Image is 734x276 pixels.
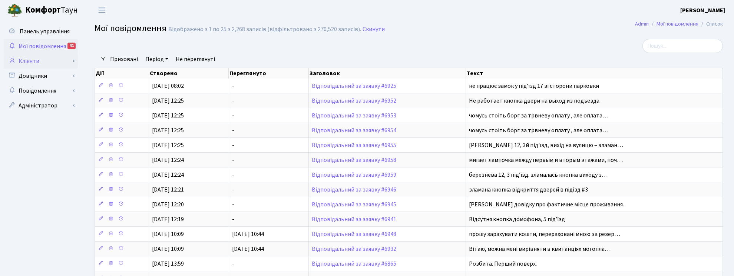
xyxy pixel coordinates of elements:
span: [DATE] 12:21 [152,186,184,194]
a: Відповідальний за заявку #6948 [312,230,396,238]
span: Відсутня кнопка домофона, 5 підʼїзд [469,215,565,223]
span: зламана кнопка відкриття дверей в підізд #3 [469,186,588,194]
a: Панель управління [4,24,78,39]
span: Вітаю, можна мені вирівняти в квитанціях мої опла… [469,245,611,253]
a: Відповідальний за заявку #6952 [312,97,396,105]
a: Приховані [107,53,141,66]
a: Мої повідомлення [657,20,698,28]
span: Мої повідомлення [19,42,66,50]
a: Мої повідомлення41 [4,39,78,54]
span: [DATE] 10:44 [232,230,264,238]
span: [DATE] 13:59 [152,260,184,268]
span: [DATE] 12:24 [152,171,184,179]
span: [DATE] 10:09 [152,230,184,238]
th: Текст [466,68,723,79]
a: Відповідальний за заявку #6945 [312,200,396,209]
a: Відповідальний за заявку #6941 [312,215,396,223]
th: Дії [95,68,149,79]
input: Пошук... [642,39,723,53]
span: - [232,215,234,223]
a: Клієнти [4,54,78,69]
a: Повідомлення [4,83,78,98]
span: - [232,97,234,105]
a: Відповідальний за заявку #6925 [312,82,396,90]
span: [DATE] 12:24 [152,156,184,164]
a: Не переглянуті [173,53,218,66]
span: [DATE] 12:25 [152,97,184,105]
th: Заголовок [309,68,466,79]
span: мигает лампочка между первым и вторым этажами, поч… [469,156,623,164]
span: [PERSON_NAME] довідку про фактичне місце проживання. [469,200,624,209]
span: Не работает кнопка двери на выход из подъезда. [469,97,601,105]
a: Відповідальний за заявку #6954 [312,126,396,134]
nav: breadcrumb [624,16,734,32]
span: Панель управління [20,27,70,36]
span: - [232,171,234,179]
a: Відповідальний за заявку #6865 [312,260,396,268]
span: [DATE] 10:09 [152,245,184,253]
span: Мої повідомлення [95,22,166,35]
a: [PERSON_NAME] [680,6,725,15]
div: Відображено з 1 по 25 з 2,268 записів (відфільтровано з 270,520 записів). [168,26,361,33]
a: Відповідальний за заявку #6959 [312,171,396,179]
a: Admin [635,20,649,28]
div: 41 [67,43,76,49]
b: Комфорт [25,4,61,16]
li: Список [698,20,723,28]
a: Відповідальний за заявку #6932 [312,245,396,253]
a: Довідники [4,69,78,83]
th: Переглянуто [229,68,309,79]
a: Адміністратор [4,98,78,113]
span: [DATE] 10:44 [232,245,264,253]
a: Відповідальний за заявку #6958 [312,156,396,164]
span: Таун [25,4,78,17]
span: [PERSON_NAME] 12, 3й під'їзд, вихід на вулицю – зламан… [469,141,623,149]
a: Відповідальний за заявку #6955 [312,141,396,149]
img: logo.png [7,3,22,18]
span: - [232,126,234,134]
span: не працює замок у підʼїзд 17 зі сторони парковки [469,82,599,90]
span: березнева 12, 3 підʼїзд. зламалась кнопка виходу з… [469,171,608,179]
span: - [232,141,234,149]
span: [DATE] 12:19 [152,215,184,223]
button: Переключити навігацію [93,4,111,16]
span: - [232,112,234,120]
span: чомусь стоіть борг за трвневу оплату , але оплата… [469,126,608,134]
th: Створено [149,68,229,79]
span: - [232,260,234,268]
span: [DATE] 12:25 [152,141,184,149]
span: прошу зарахувати кошти, перераховані мною за резер… [469,230,620,238]
b: [PERSON_NAME] [680,6,725,14]
span: чомусь стоіть борг за трвневу оплату , але оплата… [469,112,608,120]
span: - [232,186,234,194]
span: Розбита. Перший поверх. [469,260,537,268]
a: Період [142,53,171,66]
span: [DATE] 08:02 [152,82,184,90]
a: Відповідальний за заявку #6953 [312,112,396,120]
a: Відповідальний за заявку #6946 [312,186,396,194]
span: - [232,200,234,209]
span: - [232,156,234,164]
span: [DATE] 12:25 [152,112,184,120]
span: [DATE] 12:20 [152,200,184,209]
span: - [232,82,234,90]
a: Скинути [363,26,385,33]
span: [DATE] 12:25 [152,126,184,134]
